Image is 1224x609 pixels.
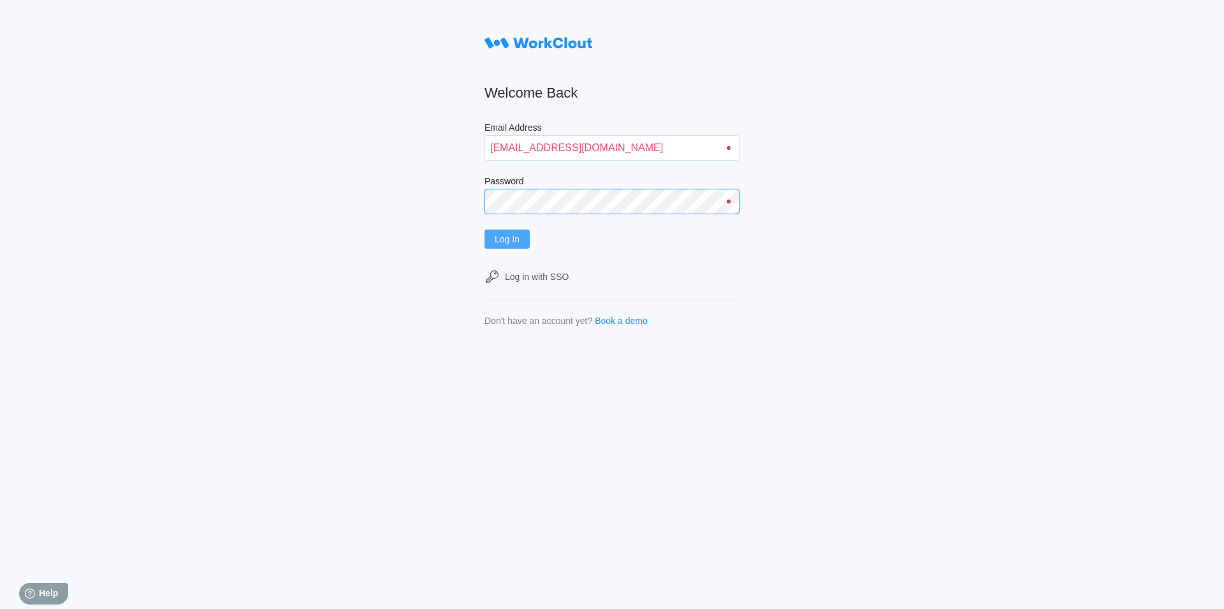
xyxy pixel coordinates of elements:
input: Enter your email [484,135,739,161]
h2: Welcome Back [484,84,739,102]
a: Book a demo [595,316,648,326]
button: Log In [484,230,530,249]
span: Log In [495,235,520,244]
label: Email Address [484,122,739,135]
a: Log in with SSO [484,269,739,284]
div: Don't have an account yet? [484,316,592,326]
div: Log in with SSO [505,272,569,282]
label: Password [484,176,739,189]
